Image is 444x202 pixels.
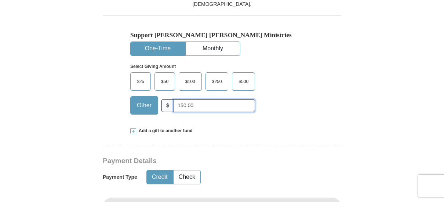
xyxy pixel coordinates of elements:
[186,42,240,55] button: Monthly
[182,76,199,87] span: $100
[130,64,176,69] strong: Select Giving Amount
[103,174,137,180] h5: Payment Type
[136,128,193,134] span: Add a gift to another fund
[157,76,172,87] span: $50
[131,42,185,55] button: One-Time
[103,157,290,165] h3: Payment Details
[235,76,252,87] span: $500
[174,99,255,112] input: Other Amount
[208,76,226,87] span: $250
[130,31,314,39] h5: Support [PERSON_NAME] [PERSON_NAME] Ministries
[161,99,174,112] span: $
[133,100,155,111] span: Other
[174,170,200,184] button: Check
[133,76,148,87] span: $25
[147,170,173,184] button: Credit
